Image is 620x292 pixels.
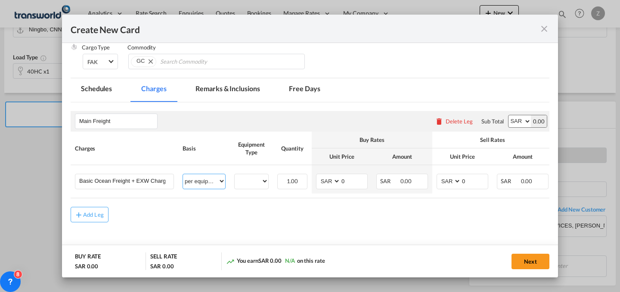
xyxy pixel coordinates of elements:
[127,44,156,51] label: Commodity
[71,207,108,222] button: Add Leg
[71,23,539,34] div: Create New Card
[79,115,157,128] input: Leg Name
[435,118,473,125] button: Delete Leg
[83,54,118,69] md-select: Select Cargo type: FAK
[316,136,428,144] div: Buy Rates
[74,210,83,219] md-icon: icon-plus md-link-fg s20
[75,252,101,262] div: BUY RATE
[83,212,104,217] div: Add Leg
[75,174,174,187] md-input-container: Basic Ocean Freight + EXW Charges + Clearance and delivery
[71,78,339,102] md-pagination-wrapper: Use the left and right arrow keys to navigate between tabs
[539,24,549,34] md-icon: icon-close fg-AAA8AD m-0 pointer
[493,148,553,165] th: Amount
[372,148,432,165] th: Amount
[461,174,488,187] input: 0
[71,43,77,50] img: cargo.png
[185,78,270,102] md-tab-item: Remarks & Inclusions
[432,148,493,165] th: Unit Price
[131,78,177,102] md-tab-item: Charges
[75,262,98,270] div: SAR 0.00
[150,252,177,262] div: SELL RATE
[258,257,282,264] span: SAR 0.00
[75,144,174,152] div: Charges
[341,174,367,187] input: 0
[501,178,520,184] span: SAR
[481,117,504,125] div: Sub Total
[71,78,122,102] md-tab-item: Schedules
[128,54,305,69] md-chips-wrap: Chips container. Use arrow keys to select chips.
[437,136,549,144] div: Sell Rates
[62,15,558,277] md-dialog: Create New Card ...
[285,257,295,264] span: N/A
[150,262,174,270] div: SAR 0.00
[226,257,235,266] md-icon: icon-trending-up
[136,58,145,64] span: GC
[136,57,146,65] div: GC. Press delete to remove this chip.
[143,57,156,65] button: Remove GC
[521,178,533,184] span: 0.00
[512,254,549,269] button: Next
[312,148,372,165] th: Unit Price
[380,178,399,184] span: SAR
[279,78,330,102] md-tab-item: Free Days
[79,174,174,187] input: Charge Name
[531,115,547,127] div: 0.00
[446,118,473,125] div: Delete Leg
[226,257,325,266] div: You earn on this rate
[160,55,239,69] input: Chips input.
[277,144,307,152] div: Quantity
[87,58,98,65] div: FAK
[183,174,225,188] select: per equipment
[82,44,110,51] label: Cargo Type
[400,178,412,184] span: 0.00
[234,141,269,156] div: Equipment Type
[435,117,443,126] md-icon: icon-delete
[287,178,298,184] span: 1.00
[183,144,226,152] div: Basis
